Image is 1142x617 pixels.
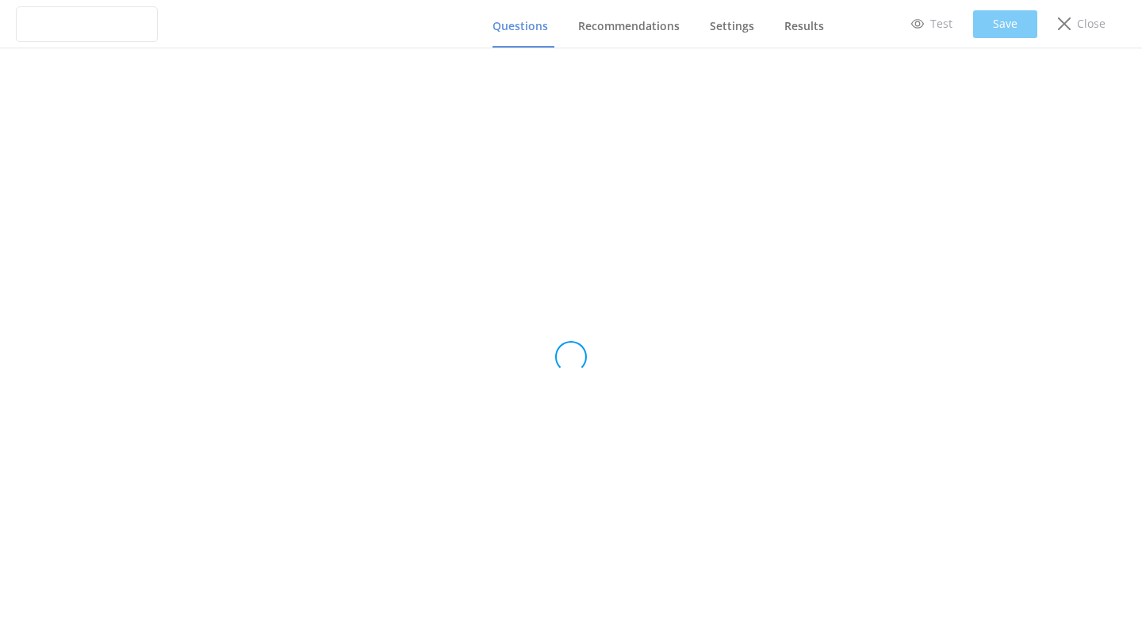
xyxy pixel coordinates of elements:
span: Results [784,18,824,34]
p: Test [930,15,952,33]
span: Questions [492,18,548,34]
span: Recommendations [578,18,680,34]
p: Close [1077,15,1106,33]
span: Settings [710,18,754,34]
a: Test [900,10,964,37]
